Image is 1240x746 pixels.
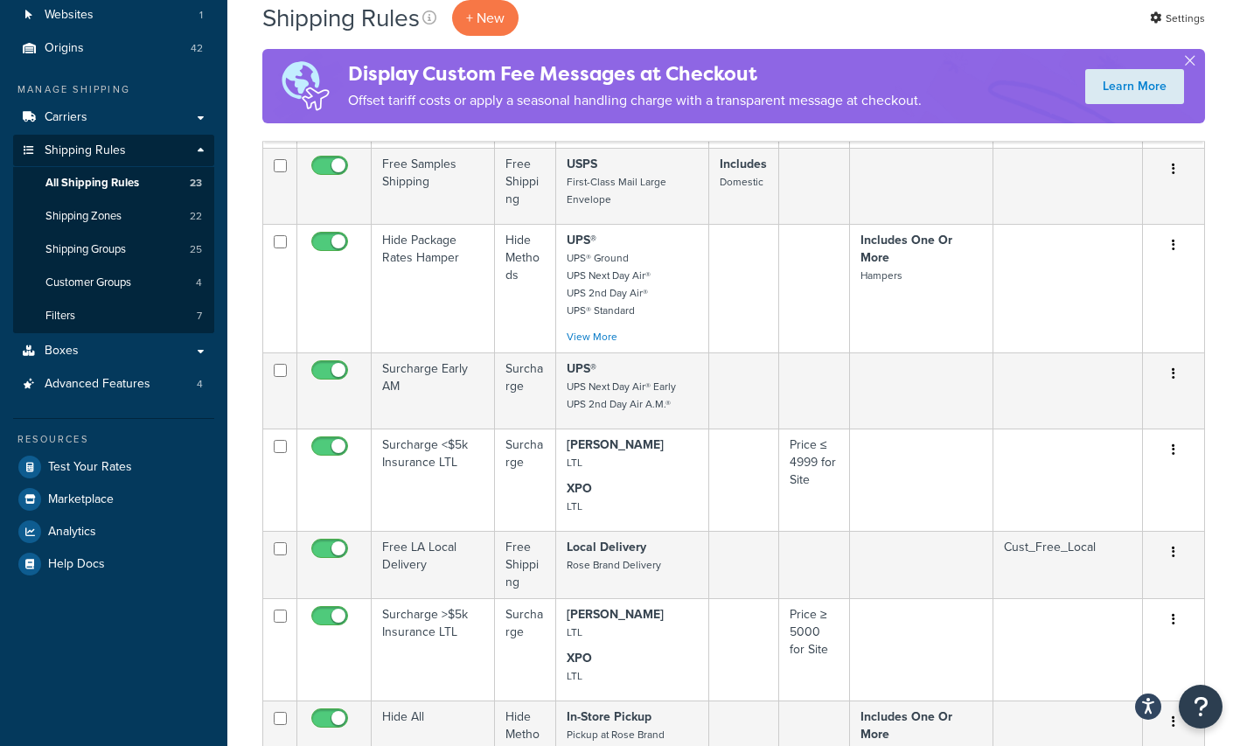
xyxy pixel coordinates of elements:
a: Shipping Zones 22 [13,200,214,233]
li: Shipping Zones [13,200,214,233]
strong: XPO [567,649,592,667]
span: Advanced Features [45,377,150,392]
small: LTL [567,455,582,471]
span: 22 [190,209,202,224]
td: Free Shipping [495,148,556,224]
a: Carriers [13,101,214,134]
a: Advanced Features 4 [13,368,214,401]
a: Analytics [13,516,214,547]
small: Domestic [720,174,763,190]
span: 4 [197,377,203,392]
td: Free Shipping [495,531,556,598]
button: Open Resource Center [1179,685,1223,729]
span: 42 [191,41,203,56]
small: First-Class Mail Large Envelope [567,174,666,207]
strong: Includes One Or More [860,708,952,743]
li: Origins [13,32,214,65]
span: Boxes [45,344,79,359]
a: Filters 7 [13,300,214,332]
div: Manage Shipping [13,82,214,97]
small: Hampers [860,268,902,283]
a: Marketplace [13,484,214,515]
strong: UPS® [567,231,596,249]
img: duties-banner-06bc72dcb5fe05cb3f9472aba00be2ae8eb53ab6f0d8bb03d382ba314ac3c341.png [262,49,348,123]
div: Resources [13,432,214,447]
small: Pickup at Rose Brand [567,727,665,743]
small: LTL [567,498,582,514]
span: Shipping Groups [45,242,126,257]
p: Offset tariff costs or apply a seasonal handling charge with a transparent message at checkout. [348,88,922,113]
li: Customer Groups [13,267,214,299]
small: LTL [567,668,582,684]
a: Help Docs [13,548,214,580]
td: Surcharge [495,429,556,531]
span: 23 [190,176,202,191]
td: Hide Methods [495,224,556,352]
td: Free LA Local Delivery [372,531,495,598]
li: Filters [13,300,214,332]
td: Surcharge [495,598,556,701]
small: LTL [567,624,582,640]
a: Learn More [1085,69,1184,104]
small: UPS® Ground UPS Next Day Air® UPS 2nd Day Air® UPS® Standard [567,250,651,318]
td: Surcharge >$5k Insurance LTL [372,598,495,701]
a: Origins 42 [13,32,214,65]
a: All Shipping Rules 23 [13,167,214,199]
td: Price ≤ 4999 for Site [779,429,850,531]
li: All Shipping Rules [13,167,214,199]
strong: UPS® [567,359,596,378]
td: Hide Package Rates Hamper [372,224,495,352]
a: View More [567,329,617,345]
td: Price ≥ 5000 for Site [779,598,850,701]
td: Surcharge <$5k Insurance LTL [372,429,495,531]
span: Help Docs [48,557,105,572]
span: Analytics [48,525,96,540]
small: UPS Next Day Air® Early UPS 2nd Day Air A.M.® [567,379,676,412]
a: Settings [1150,6,1205,31]
strong: Includes [720,155,767,173]
td: Cust_Free_Local [993,531,1143,598]
td: Surcharge [495,352,556,429]
span: All Shipping Rules [45,176,139,191]
strong: In-Store Pickup [567,708,651,726]
strong: [PERSON_NAME] [567,605,664,624]
span: Marketplace [48,492,114,507]
span: Shipping Rules [45,143,126,158]
a: Boxes [13,335,214,367]
span: Origins [45,41,84,56]
span: 7 [197,309,202,324]
strong: Includes One Or More [860,231,952,267]
small: Rose Brand Delivery [567,557,661,573]
li: Shipping Groups [13,234,214,266]
span: Carriers [45,110,87,125]
h4: Display Custom Fee Messages at Checkout [348,59,922,88]
td: Free Samples Shipping [372,148,495,224]
strong: Local Delivery [567,538,646,556]
span: Customer Groups [45,275,131,290]
td: Surcharge Early AM [372,352,495,429]
span: Shipping Zones [45,209,122,224]
li: Advanced Features [13,368,214,401]
span: Test Your Rates [48,460,132,475]
h1: Shipping Rules [262,1,420,35]
a: Shipping Groups 25 [13,234,214,266]
span: 4 [196,275,202,290]
a: Shipping Rules [13,135,214,167]
span: Websites [45,8,94,23]
span: 25 [190,242,202,257]
strong: [PERSON_NAME] [567,436,664,454]
span: 1 [199,8,203,23]
a: Customer Groups 4 [13,267,214,299]
li: Shipping Rules [13,135,214,334]
span: Filters [45,309,75,324]
strong: XPO [567,479,592,498]
a: Test Your Rates [13,451,214,483]
strong: USPS [567,155,597,173]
